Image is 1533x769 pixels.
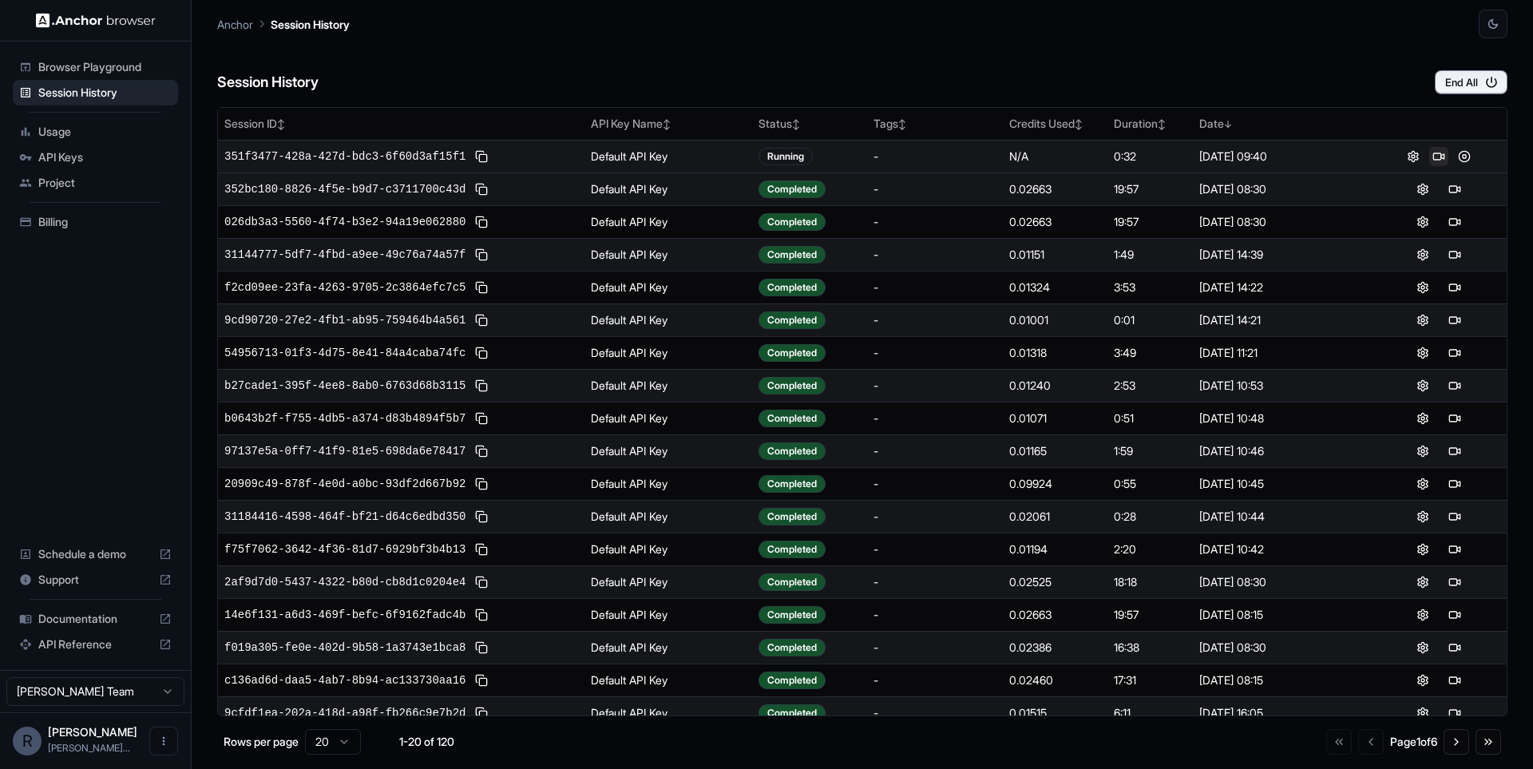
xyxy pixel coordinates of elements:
img: Anchor Logo [36,13,156,28]
h6: Session History [217,71,319,94]
span: b0643b2f-f755-4db5-a374-d83b4894f5b7 [224,410,465,426]
div: - [873,410,996,426]
span: Schedule a demo [38,546,153,562]
div: Completed [759,639,826,656]
div: API Reference [13,632,178,657]
span: 31144777-5df7-4fbd-a9ee-49c76a74a57f [224,247,465,263]
span: ↓ [1224,118,1232,130]
span: 352bc180-8826-4f5e-b9d7-c3711700c43d [224,181,465,197]
td: Default API Key [584,696,752,729]
span: rickson.lima@remofy.io [48,742,130,754]
div: Support [13,567,178,593]
span: 2af9d7d0-5437-4322-b80d-cb8d1c0204e4 [224,574,465,590]
div: 2:20 [1114,541,1186,557]
div: 0.02061 [1009,509,1101,525]
div: [DATE] 14:22 [1199,279,1365,295]
div: [DATE] 14:21 [1199,312,1365,328]
div: Project [13,170,178,196]
div: Completed [759,508,826,525]
div: - [873,672,996,688]
div: Completed [759,704,826,722]
div: API Key Name [591,116,746,132]
td: Default API Key [584,369,752,402]
div: Session History [13,80,178,105]
div: Page 1 of 6 [1390,734,1437,750]
div: - [873,541,996,557]
div: N/A [1009,149,1101,165]
td: Default API Key [584,140,752,172]
span: f75f7062-3642-4f36-81d7-6929bf3b4b13 [224,541,465,557]
div: [DATE] 11:21 [1199,345,1365,361]
div: [DATE] 10:42 [1199,541,1365,557]
div: Usage [13,119,178,145]
span: Support [38,572,153,588]
div: 0.01194 [1009,541,1101,557]
div: 0:32 [1114,149,1186,165]
div: 0.02525 [1009,574,1101,590]
div: [DATE] 08:15 [1199,607,1365,623]
div: 0.02663 [1009,181,1101,197]
span: 9cd90720-27e2-4fb1-ab95-759464b4a561 [224,312,465,328]
p: Rows per page [224,734,299,750]
td: Default API Key [584,500,752,533]
div: 0:55 [1114,476,1186,492]
div: [DATE] 08:15 [1199,672,1365,688]
div: 0.01001 [1009,312,1101,328]
span: 20909c49-878f-4e0d-a0bc-93df2d667b92 [224,476,465,492]
div: 3:53 [1114,279,1186,295]
td: Default API Key [584,205,752,238]
div: 0.01515 [1009,705,1101,721]
div: [DATE] 10:45 [1199,476,1365,492]
span: Project [38,175,172,191]
div: Completed [759,475,826,493]
td: Default API Key [584,533,752,565]
div: Browser Playground [13,54,178,80]
div: - [873,378,996,394]
div: 19:57 [1114,181,1186,197]
div: Completed [759,213,826,231]
div: [DATE] 14:39 [1199,247,1365,263]
div: - [873,574,996,590]
span: 026db3a3-5560-4f74-b3e2-94a19e062880 [224,214,465,230]
span: 31184416-4598-464f-bf21-d64c6edbd350 [224,509,465,525]
button: Open menu [149,727,178,755]
div: [DATE] 08:30 [1199,214,1365,230]
div: [DATE] 10:48 [1199,410,1365,426]
p: Anchor [217,16,253,33]
div: Completed [759,246,826,264]
div: Completed [759,311,826,329]
div: Completed [759,672,826,689]
span: ↕ [1158,118,1166,130]
div: Date [1199,116,1365,132]
button: End All [1435,70,1507,94]
div: [DATE] 09:40 [1199,149,1365,165]
div: - [873,149,996,165]
div: Completed [759,541,826,558]
span: 14e6f131-a6d3-469f-befc-6f9162fadc4b [224,607,465,623]
div: [DATE] 10:53 [1199,378,1365,394]
nav: breadcrumb [217,15,350,33]
div: - [873,476,996,492]
div: 19:57 [1114,607,1186,623]
div: Completed [759,377,826,394]
div: Status [759,116,861,132]
span: ↕ [277,118,285,130]
div: 3:49 [1114,345,1186,361]
span: Browser Playground [38,59,172,75]
td: Default API Key [584,238,752,271]
div: 0:51 [1114,410,1186,426]
span: Session History [38,85,172,101]
div: [DATE] 08:30 [1199,181,1365,197]
div: Completed [759,442,826,460]
div: Completed [759,606,826,624]
div: - [873,705,996,721]
div: 6:11 [1114,705,1186,721]
td: Default API Key [584,598,752,631]
span: ↕ [792,118,800,130]
div: 0.02386 [1009,640,1101,656]
div: 2:53 [1114,378,1186,394]
div: - [873,640,996,656]
td: Default API Key [584,565,752,598]
td: Default API Key [584,402,752,434]
div: 1:49 [1114,247,1186,263]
